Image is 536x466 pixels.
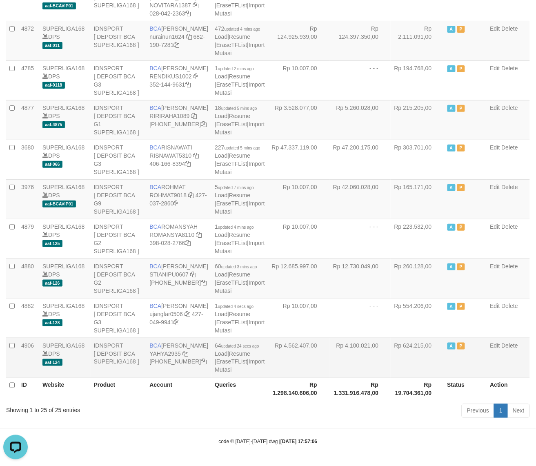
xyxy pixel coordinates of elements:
[42,303,85,309] a: SUPERLIGA168
[221,344,259,348] span: updated 24 secs ago
[215,161,265,175] a: Import Mutasi
[201,359,207,365] a: Copy 4062301272 to clipboard
[42,121,65,128] span: aaf-4875
[457,343,465,350] span: Paused
[42,144,85,151] a: SUPERLIGA168
[229,271,250,278] a: Resume
[502,25,518,32] a: Delete
[329,21,391,60] td: Rp 124.397.350,00
[91,179,147,219] td: IDNSPORT [ DEPOSIT BCA G9 SUPERLIGA168 ]
[447,105,456,112] span: Active
[215,113,227,119] a: Load
[3,3,28,28] button: Open LiveChat chat widget
[494,404,508,418] a: 1
[447,224,456,231] span: Active
[18,338,39,377] td: 4906
[18,259,39,298] td: 4880
[490,263,500,270] a: Edit
[39,298,91,338] td: DPS
[268,377,329,401] th: Rp 1.298.140.606,00
[457,145,465,152] span: Paused
[268,338,329,377] td: Rp 4.562.407,00
[174,42,180,48] a: Copy 6821907281 to clipboard
[211,377,268,401] th: Queries
[18,377,39,401] th: ID
[91,259,147,298] td: IDNSPORT [ DEPOSIT BCA G2 SUPERLIGA168 ]
[39,140,91,179] td: DPS
[447,343,456,350] span: Active
[502,184,518,190] a: Delete
[229,152,250,159] a: Resume
[391,60,444,100] td: Rp 194.768,00
[185,240,191,246] a: Copy 3980282766 to clipboard
[216,359,247,365] a: EraseTFList
[216,200,247,207] a: EraseTFList
[216,319,247,326] a: EraseTFList
[225,146,260,150] span: updated 5 mins ago
[215,263,257,270] span: 60
[487,377,530,401] th: Action
[149,350,181,357] a: YAHYA2935
[229,192,250,198] a: Resume
[268,298,329,338] td: Rp 10.007,00
[329,140,391,179] td: Rp 47.200.175,00
[215,65,265,96] span: | | |
[185,10,191,17] a: Copy 0280422363 to clipboard
[42,223,85,230] a: SUPERLIGA168
[447,184,456,191] span: Active
[91,21,147,60] td: IDNSPORT [ DEPOSIT BCA SUPERLIGA168 ]
[502,105,518,111] a: Delete
[268,100,329,140] td: Rp 3.528.077,00
[391,259,444,298] td: Rp 260.128,00
[149,303,161,309] span: BCA
[149,113,189,119] a: RIRIRAHA1089
[391,140,444,179] td: Rp 303.701,00
[215,303,265,334] span: | | |
[18,219,39,259] td: 4879
[18,100,39,140] td: 4877
[229,113,250,119] a: Resume
[185,161,191,167] a: Copy 4061668394 to clipboard
[268,140,329,179] td: Rp 47.337.119,00
[391,298,444,338] td: Rp 554.206,00
[42,42,62,49] span: aaf-011
[216,2,247,9] a: EraseTFList
[149,263,161,270] span: BCA
[490,303,500,309] a: Edit
[502,303,518,309] a: Delete
[490,105,500,111] a: Edit
[146,259,211,298] td: [PERSON_NAME] [PHONE_NUMBER]
[329,219,391,259] td: - - -
[215,105,257,111] span: 18
[457,184,465,191] span: Paused
[42,280,62,287] span: aaf-126
[149,73,192,80] a: RENDIKUS1002
[507,404,530,418] a: Next
[39,377,91,401] th: Website
[91,377,147,401] th: Product
[190,271,196,278] a: Copy STIANIPU0607 to clipboard
[268,219,329,259] td: Rp 10.007,00
[215,342,265,373] span: | | |
[182,350,188,357] a: Copy YAHYA2935 to clipboard
[215,105,265,136] span: | | |
[268,179,329,219] td: Rp 10.007,00
[329,298,391,338] td: - - -
[193,152,199,159] a: Copy RISNAWAT5310 to clipboard
[502,342,518,349] a: Delete
[215,200,265,215] a: Import Mutasi
[215,81,265,96] a: Import Mutasi
[42,25,85,32] a: SUPERLIGA168
[149,65,161,71] span: BCA
[186,33,192,40] a: Copy nurainun1624 to clipboard
[188,192,194,198] a: Copy ROHMAT9018 to clipboard
[215,42,265,56] a: Import Mutasi
[193,2,198,9] a: Copy NOVITARA1387 to clipboard
[149,152,191,159] a: RISNAWAT5310
[149,184,161,190] span: BCA
[218,304,254,309] span: updated 4 secs ago
[215,342,259,349] span: 64
[91,338,147,377] td: IDNSPORT [ DEPOSIT BCA SUPERLIGA168 ]
[146,60,211,100] td: [PERSON_NAME] 352-144-9631
[391,100,444,140] td: Rp 215.205,00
